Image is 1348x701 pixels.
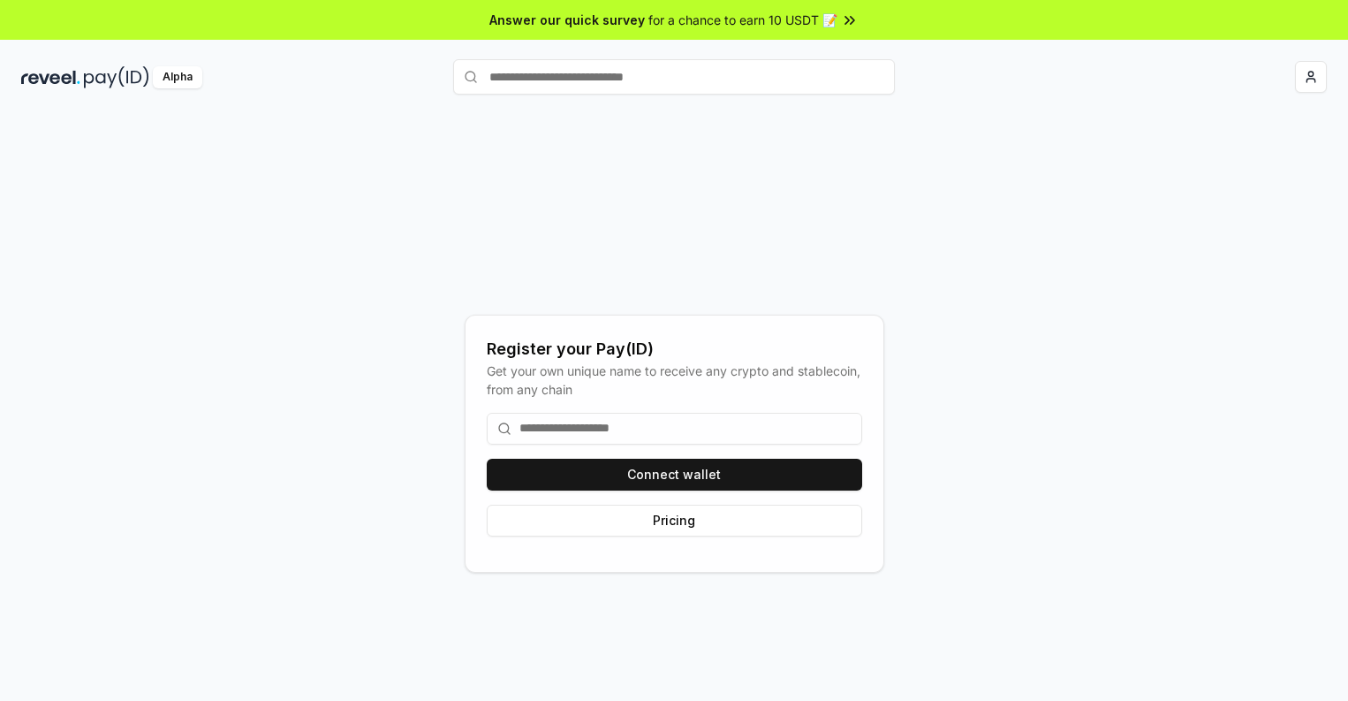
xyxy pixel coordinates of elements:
div: Get your own unique name to receive any crypto and stablecoin, from any chain [487,362,862,399]
button: Connect wallet [487,459,862,491]
img: pay_id [84,66,149,88]
button: Pricing [487,505,862,537]
div: Register your Pay(ID) [487,337,862,362]
span: Answer our quick survey [489,11,645,29]
span: for a chance to earn 10 USDT 📝 [648,11,837,29]
div: Alpha [153,66,202,88]
img: reveel_dark [21,66,80,88]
